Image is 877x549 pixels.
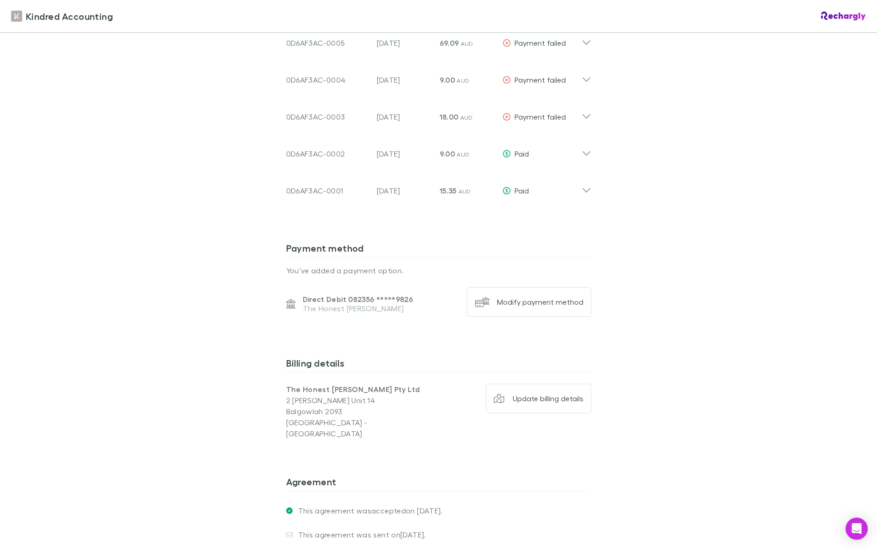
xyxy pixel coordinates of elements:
[846,518,868,540] div: Open Intercom Messenger
[303,295,413,304] p: Direct Debit 082356 ***** 9826
[440,149,455,158] span: 9.00
[286,242,591,257] h3: Payment method
[467,287,591,317] button: Modify payment method
[286,111,369,122] div: 0D6AF3AC-0003
[377,148,432,159] p: [DATE]
[293,530,426,539] p: This agreement was sent on [DATE] .
[286,185,369,196] div: 0D6AF3AC-0001
[286,74,369,85] div: 0D6AF3AC-0004
[279,58,599,95] div: 0D6AF3AC-0004[DATE]9.00 AUDPayment failed
[513,394,583,403] div: Update billing details
[286,384,439,395] p: The Honest [PERSON_NAME] Pty Ltd
[377,37,432,48] p: [DATE]
[286,417,439,439] p: [GEOGRAPHIC_DATA] - [GEOGRAPHIC_DATA]
[440,186,457,195] span: 15.35
[286,476,591,491] h3: Agreement
[377,111,432,122] p: [DATE]
[26,9,113,23] span: Kindred Accounting
[286,265,591,276] p: You’ve added a payment option.
[377,185,432,196] p: [DATE]
[497,297,583,307] div: Modify payment method
[286,37,369,48] div: 0D6AF3AC-0005
[279,21,599,58] div: 0D6AF3AC-0005[DATE]69.09 AUDPayment failed
[286,406,439,417] p: Balgowlah 2093
[440,112,459,121] span: 18.00
[515,75,566,84] span: Payment failed
[377,74,432,85] p: [DATE]
[460,114,473,121] span: AUD
[515,112,566,121] span: Payment failed
[279,169,599,205] div: 0D6AF3AC-0001[DATE]15.35 AUDPaid
[459,188,471,195] span: AUD
[515,38,566,47] span: Payment failed
[286,395,439,406] p: 2 [PERSON_NAME] Unit 14
[515,186,529,195] span: Paid
[486,384,591,413] button: Update billing details
[475,295,490,309] img: Modify payment method's Logo
[303,304,413,313] p: The Honest [PERSON_NAME]
[515,149,529,158] span: Paid
[440,75,455,84] span: 9.00
[457,151,469,158] span: AUD
[457,77,469,84] span: AUD
[279,95,599,132] div: 0D6AF3AC-0003[DATE]18.00 AUDPayment failed
[440,38,459,48] span: 69.09
[279,132,599,169] div: 0D6AF3AC-0002[DATE]9.00 AUDPaid
[461,40,473,47] span: AUD
[11,11,22,22] img: Kindred Accounting's Logo
[286,148,369,159] div: 0D6AF3AC-0002
[821,12,866,21] img: Rechargly Logo
[286,357,591,372] h3: Billing details
[293,506,443,515] p: This agreement was accepted on [DATE] .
